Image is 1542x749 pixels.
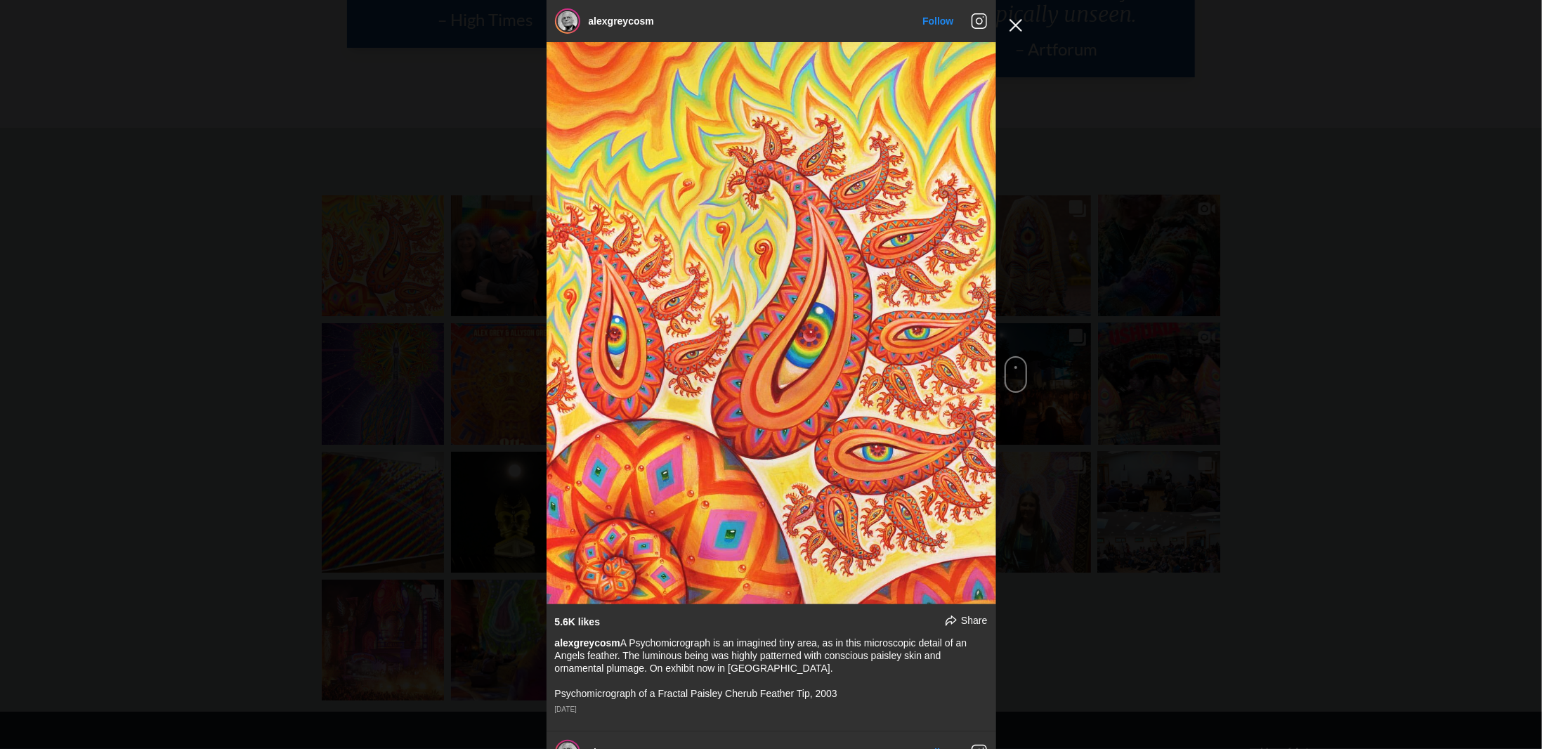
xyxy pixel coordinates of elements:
div: A Psychomicrograph is an imagined tiny area, as in this microscopic detail of an Angels feather. ... [555,637,988,700]
img: alexgreycosm [558,11,577,31]
a: Follow [922,15,953,27]
div: [DATE] [555,705,988,714]
a: alexgreycosm [589,15,654,27]
a: alexgreycosm [555,637,620,649]
button: Close Instagram Feed Popup [1005,14,1027,37]
div: 5.6K likes [555,616,601,628]
span: Share [961,614,987,627]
